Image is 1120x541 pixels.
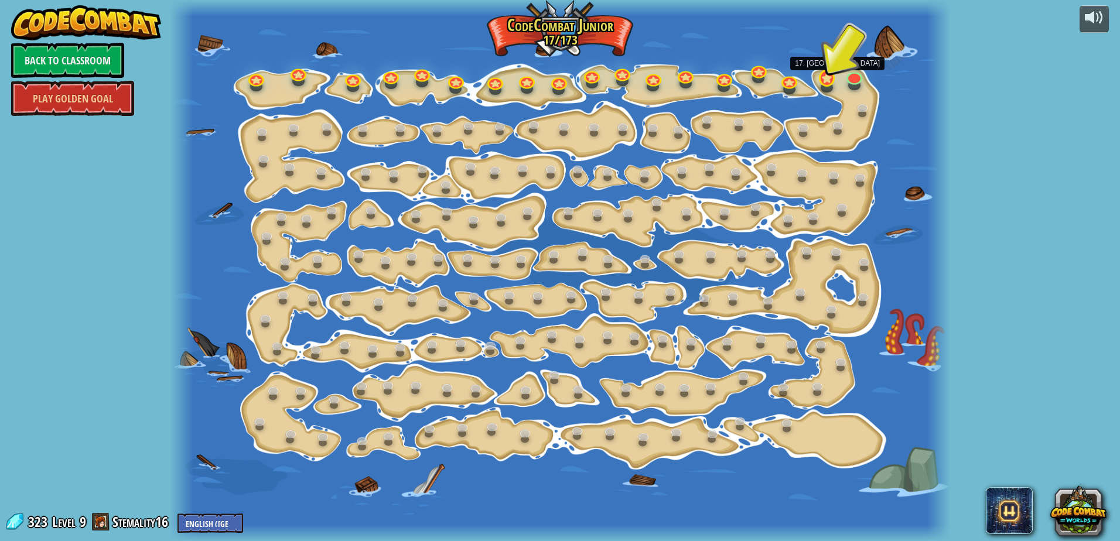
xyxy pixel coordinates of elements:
[11,81,134,116] a: Play Golden Goal
[28,512,51,531] span: 323
[112,512,172,531] a: Stemality16
[11,43,124,78] a: Back to Classroom
[11,5,161,40] img: CodeCombat - Learn how to code by playing a game
[52,512,76,532] span: Level
[80,512,86,531] span: 9
[1080,5,1109,33] button: Adjust volume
